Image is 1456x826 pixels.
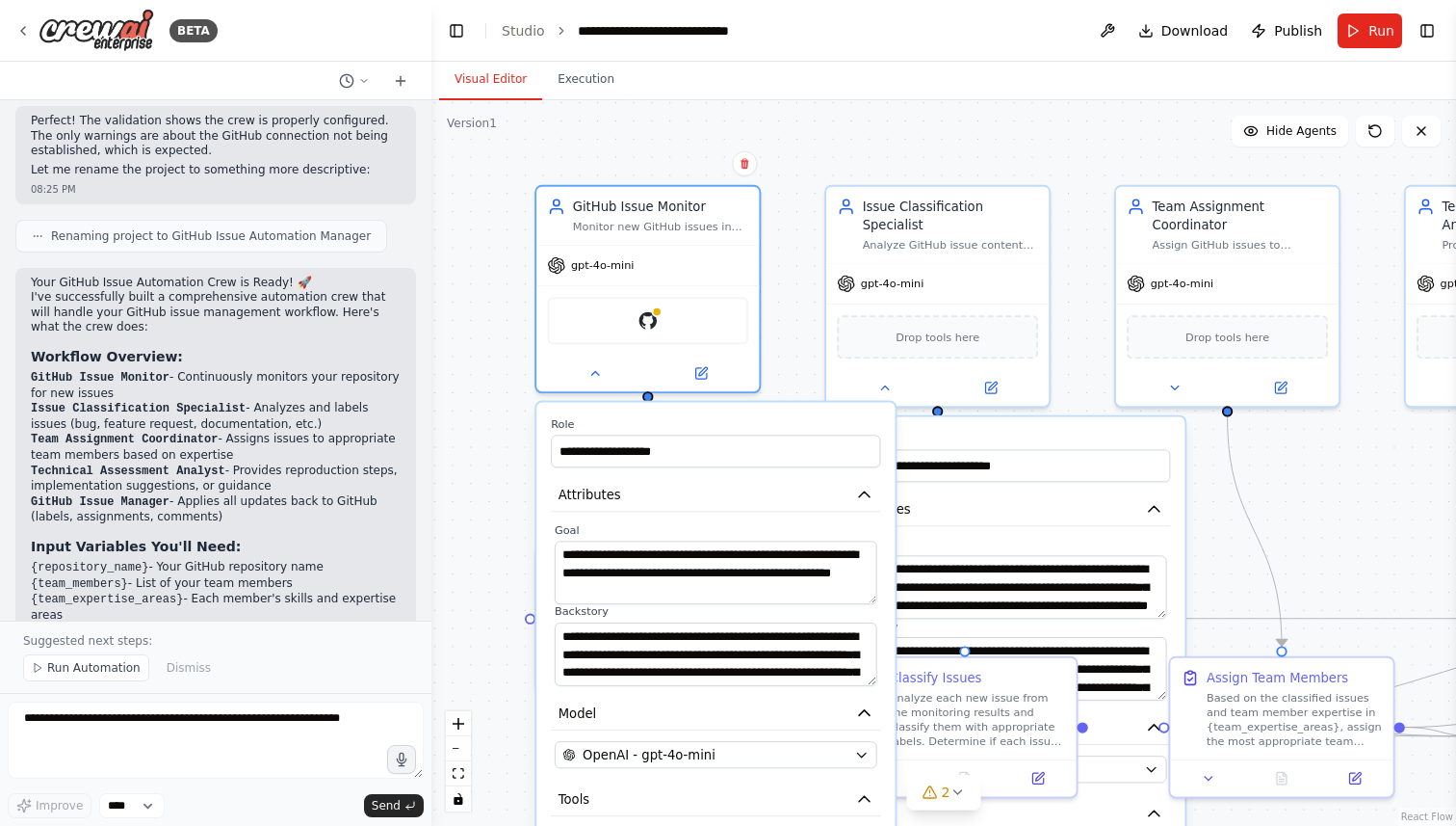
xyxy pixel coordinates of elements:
span: Run Automation [47,660,141,676]
button: Open in side panel [940,377,1042,399]
button: Send [364,794,424,817]
li: - Each member's skills and expertise areas [31,592,401,623]
code: {team_members} [31,577,128,591]
span: gpt-4o-mini [1151,277,1214,291]
code: Team Assignment Coordinator [31,433,218,446]
p: I've successfully built a comprehensive automation crew that will handle your GitHub issue manage... [31,290,401,335]
p: Let me rename the project to something more descriptive: [31,163,401,178]
code: GitHub Issue Manager [31,495,169,509]
button: Publish [1243,13,1330,48]
button: Run [1338,13,1402,48]
span: Attributes [559,486,621,504]
button: Start a new chat [385,69,416,93]
button: Run Automation [23,654,149,681]
button: Show right sidebar [1414,17,1441,44]
button: zoom out [446,736,471,761]
li: - List of your team members [31,576,401,593]
button: Execution [542,60,630,100]
span: Drop tools here [1185,328,1269,346]
img: GitHub [637,310,660,333]
code: GitHub Issue Monitor [31,371,169,385]
label: Role [841,432,1170,446]
a: Studio [502,23,545,39]
li: - Provides reproduction steps, implementation suggestions, or guidance [31,464,401,494]
h2: Your GitHub Issue Automation Crew is Ready! 🚀 [31,276,401,291]
span: 2 [942,783,950,802]
li: - Your GitHub repository name [31,560,401,576]
button: 2 [907,775,981,811]
span: OpenAI - gpt-4o-mini [583,746,715,764]
span: Publish [1274,21,1322,40]
p: Suggested next steps: [23,633,408,649]
button: Hide left sidebar [443,17,470,44]
span: Run [1368,21,1394,40]
div: 08:25 PM [31,182,401,197]
li: - Assigns issues to appropriate team members based on expertise [31,432,401,463]
button: Attributes [551,478,880,512]
span: Model [559,705,597,723]
div: Analyze GitHub issue content and accurately classify issues with appropriate labels (bug, feature... [863,237,1038,252]
div: Assign GitHub issues to appropriate team members based on their expertise, current workload, and ... [1153,237,1328,252]
strong: Input Variables You'll Need: [31,539,241,554]
label: Goal [845,538,1167,552]
p: Perfect! The validation shows the crew is properly configured. The only warnings are about the Gi... [31,114,401,159]
code: Technical Assessment Analyst [31,465,225,478]
button: Improve [8,793,91,818]
div: GitHub Issue MonitorMonitor new GitHub issues in the {repository_name} repository and retrieve is... [534,185,761,393]
div: Assign Team MembersBased on the classified issues and team member expertise in {team_expertise_ar... [1168,656,1394,799]
button: Open in side panel [1229,377,1331,399]
div: Version 1 [447,116,497,131]
button: Open in side panel [650,362,752,385]
g: Edge from 2abd500f-5990-46b4-a326-40376fa52f6e to f5e1ad45-d683-432e-a819-3ba7fa2a3d0e [1218,417,1290,647]
div: Issue Classification Specialist [863,198,1038,234]
div: Classify IssuesAnalyze each new issue from the monitoring results and classify them with appropri... [851,656,1078,799]
button: OpenAI - gpt-4o-mini [555,741,877,768]
button: zoom in [446,711,471,736]
button: No output available [1243,767,1320,789]
strong: Workflow Overview: [31,349,183,364]
span: gpt-4o-mini [571,258,635,273]
button: Download [1131,13,1236,48]
button: Attributes [841,493,1170,527]
div: Assign Team Members [1207,669,1348,687]
div: Based on the classified issues and team member expertise in {team_expertise_areas}, assign the mo... [1207,691,1382,749]
button: Hide Agents [1232,116,1348,147]
button: Dismiss [157,654,221,681]
code: Issue Classification Specialist [31,402,246,415]
span: Hide Agents [1266,123,1337,139]
span: Download [1161,21,1229,40]
button: Visual Editor [439,60,542,100]
button: Open in side panel [1006,767,1069,789]
span: Renaming project to GitHub Issue Automation Manager [51,228,371,244]
span: gpt-4o-mini [861,277,924,291]
a: React Flow attribution [1401,812,1453,822]
div: BETA [169,19,218,42]
button: Switch to previous chat [331,69,377,93]
button: Open in side panel [1324,767,1387,789]
button: fit view [446,761,471,786]
button: OpenAI - gpt-4o-mini [845,756,1167,783]
span: Tools [559,790,589,809]
button: toggle interactivity [446,786,471,812]
span: Drop tools here [896,328,979,346]
span: Send [372,798,401,813]
div: GitHub Issue Monitor [573,198,748,216]
div: Analyze each new issue from the monitoring results and classify them with appropriate labels. Det... [890,691,1065,749]
label: Backstory [845,619,1167,633]
label: Goal [555,523,877,538]
button: Model [551,697,880,731]
button: No output available [926,767,1003,789]
code: {team_expertise_areas} [31,593,183,606]
code: {repository_name} [31,561,148,574]
div: React Flow controls [446,711,471,812]
li: - Applies all updates back to GitHub (labels, assignments, comments) [31,494,401,525]
label: Role [551,417,880,432]
div: Monitor new GitHub issues in the {repository_name} repository and retrieve issue content for proc... [573,220,748,234]
label: Backstory [555,604,877,619]
img: Logo [39,9,154,52]
span: Improve [36,798,83,813]
div: Team Assignment Coordinator [1153,198,1328,234]
button: Tools [551,783,880,816]
span: Attributes [848,500,911,519]
li: - Continuously monitors your repository for new issues [31,370,401,401]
